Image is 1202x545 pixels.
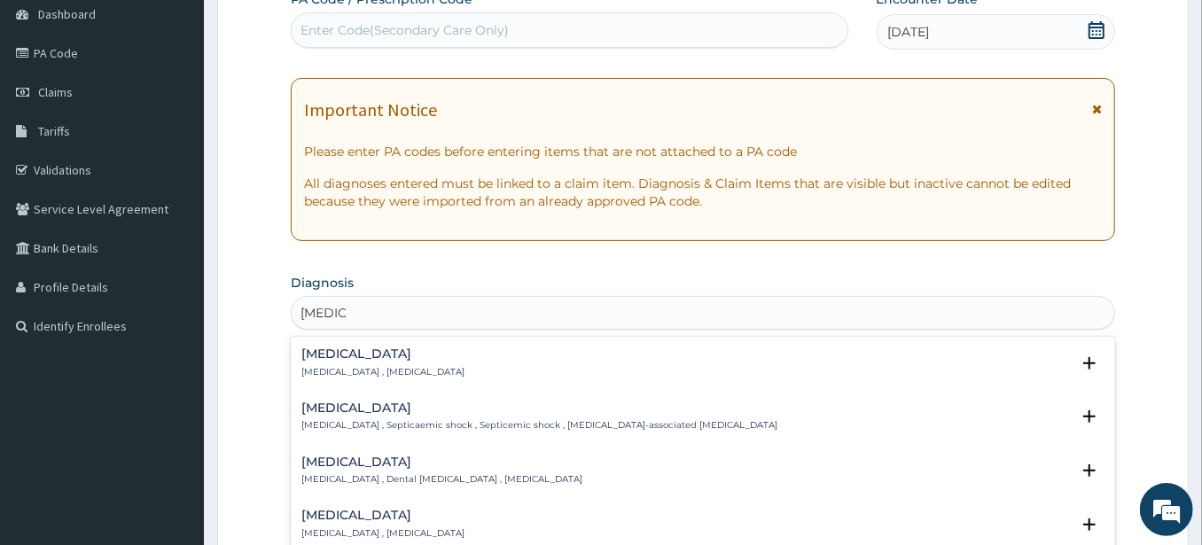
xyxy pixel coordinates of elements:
[301,366,464,378] p: [MEDICAL_DATA] , [MEDICAL_DATA]
[291,274,354,292] label: Diagnosis
[301,347,464,361] h4: [MEDICAL_DATA]
[38,84,73,100] span: Claims
[92,99,298,122] div: Chat with us now
[33,89,72,133] img: d_794563401_company_1708531726252_794563401
[9,360,338,422] textarea: Type your message and hit 'Enter'
[1079,514,1100,535] i: open select status
[1079,460,1100,481] i: open select status
[1079,406,1100,427] i: open select status
[304,175,1102,210] p: All diagnoses entered must be linked to a claim item. Diagnosis & Claim Items that are visible bu...
[300,21,509,39] div: Enter Code(Secondary Care Only)
[304,143,1102,160] p: Please enter PA codes before entering items that are not attached to a PA code
[291,9,333,51] div: Minimize live chat window
[301,473,582,486] p: [MEDICAL_DATA] , Dental [MEDICAL_DATA] , [MEDICAL_DATA]
[38,6,96,22] span: Dashboard
[301,419,777,432] p: [MEDICAL_DATA] , Septicaemic shock , Septicemic shock , [MEDICAL_DATA]-associated [MEDICAL_DATA]
[1079,353,1100,374] i: open select status
[304,100,437,120] h1: Important Notice
[301,527,464,540] p: [MEDICAL_DATA] , [MEDICAL_DATA]
[38,123,70,139] span: Tariffs
[301,401,777,415] h4: [MEDICAL_DATA]
[301,509,464,522] h4: [MEDICAL_DATA]
[103,161,245,340] span: We're online!
[888,23,930,41] span: [DATE]
[301,455,582,469] h4: [MEDICAL_DATA]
